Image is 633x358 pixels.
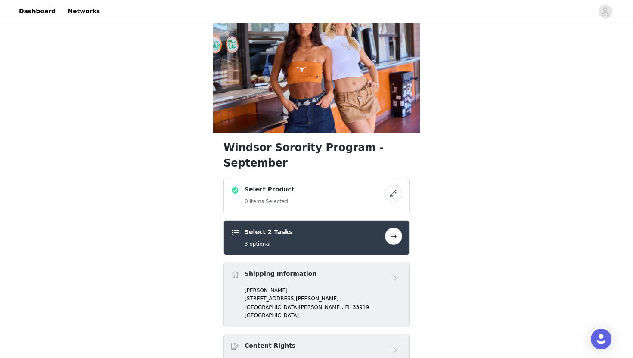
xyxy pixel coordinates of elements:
[223,140,410,171] h1: Windsor Sorority Program - September
[14,2,61,21] a: Dashboard
[591,329,611,349] div: Open Intercom Messenger
[245,312,402,319] p: [GEOGRAPHIC_DATA]
[245,269,316,278] h4: Shipping Information
[245,304,344,310] span: [GEOGRAPHIC_DATA][PERSON_NAME],
[245,287,402,294] p: [PERSON_NAME]
[245,198,295,205] h5: 0 Items Selected
[62,2,105,21] a: Networks
[223,178,410,213] div: Select Product
[245,185,295,194] h4: Select Product
[223,220,410,255] div: Select 2 Tasks
[345,304,351,310] span: FL
[245,295,402,302] p: [STREET_ADDRESS][PERSON_NAME]
[245,228,293,237] h4: Select 2 Tasks
[353,304,369,310] span: 33919
[245,341,295,350] h4: Content Rights
[245,240,293,248] h5: 3 optional
[223,262,410,327] div: Shipping Information
[601,5,609,19] div: avatar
